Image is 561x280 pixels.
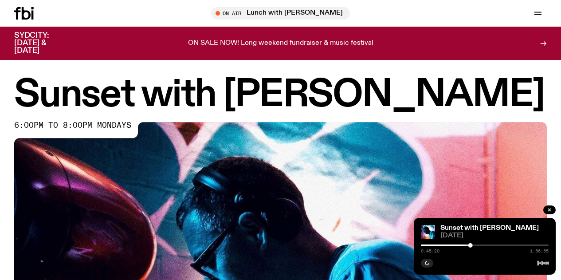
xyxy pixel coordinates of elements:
span: 0:45:20 [421,249,439,253]
span: [DATE] [440,233,549,239]
button: On AirLunch with [PERSON_NAME] [211,7,350,20]
span: 6:00pm to 8:00pm mondays [14,122,131,129]
img: Simon Caldwell stands side on, looking downwards. He has headphones on. Behind him is a brightly ... [421,225,435,239]
p: ON SALE NOW! Long weekend fundraiser & music festival [188,39,373,47]
h3: SYDCITY: [DATE] & [DATE] [14,32,71,55]
a: Sunset with [PERSON_NAME] [440,225,539,232]
h1: Sunset with [PERSON_NAME] [14,77,547,113]
span: 1:56:55 [530,249,549,253]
